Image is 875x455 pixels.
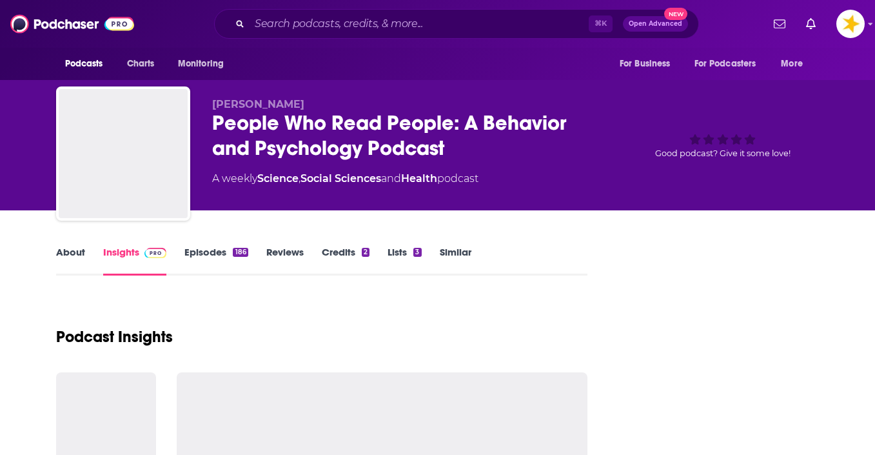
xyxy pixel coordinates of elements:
span: Logged in as Spreaker_Prime [836,10,865,38]
div: 3 [413,248,421,257]
button: open menu [686,52,775,76]
img: Podchaser Pro [144,248,167,258]
span: For Podcasters [694,55,756,73]
button: Show profile menu [836,10,865,38]
a: About [56,246,85,276]
a: Episodes186 [184,246,248,276]
span: Podcasts [65,55,103,73]
div: Search podcasts, credits, & more... [214,9,699,39]
span: , [299,172,300,185]
span: Monitoring [178,55,224,73]
div: 2 [362,248,369,257]
span: [PERSON_NAME] [212,98,304,110]
span: ⌘ K [589,15,613,32]
span: Open Advanced [629,21,682,27]
a: Lists3 [388,246,421,276]
a: Reviews [266,246,304,276]
span: For Business [620,55,671,73]
h1: Podcast Insights [56,327,173,347]
button: open menu [611,52,687,76]
div: A weekly podcast [212,171,478,187]
button: open menu [772,52,819,76]
a: Health [401,172,437,185]
div: Good podcast? Give it some love! [626,98,820,178]
a: Show notifications dropdown [769,13,791,35]
a: Credits2 [322,246,369,276]
button: open menu [169,52,241,76]
img: Podchaser - Follow, Share and Rate Podcasts [10,12,134,36]
button: Open AdvancedNew [623,16,688,32]
a: InsightsPodchaser Pro [103,246,167,276]
a: Science [257,172,299,185]
button: open menu [56,52,120,76]
a: Charts [119,52,162,76]
div: 186 [233,248,248,257]
a: Social Sciences [300,172,381,185]
img: User Profile [836,10,865,38]
span: More [781,55,803,73]
span: Charts [127,55,155,73]
a: Similar [440,246,471,276]
input: Search podcasts, credits, & more... [250,14,589,34]
a: Show notifications dropdown [801,13,821,35]
span: New [664,8,687,20]
span: Good podcast? Give it some love! [655,148,791,158]
span: and [381,172,401,185]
